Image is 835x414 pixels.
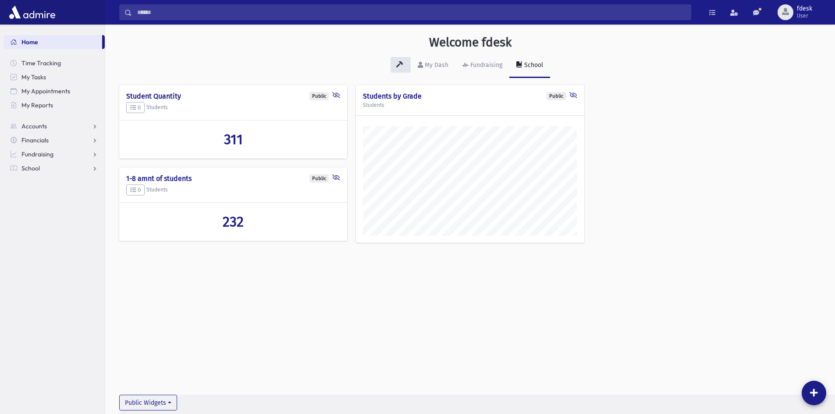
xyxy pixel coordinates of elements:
span: My Reports [21,101,53,109]
h4: Students by Grade [363,92,577,100]
img: AdmirePro [7,4,57,21]
button: Public Widgets [119,395,177,410]
span: 0 [130,104,141,111]
input: Search [132,4,691,20]
a: My Dash [411,53,455,78]
div: My Dash [423,61,448,69]
span: fdesk [797,5,812,12]
a: 232 [126,213,340,230]
div: Public [309,92,329,100]
a: Accounts [4,119,105,133]
a: Home [4,35,102,49]
a: Time Tracking [4,56,105,70]
span: My Appointments [21,87,70,95]
a: School [509,53,550,78]
span: User [797,12,812,19]
a: School [4,161,105,175]
span: School [21,164,40,172]
span: Time Tracking [21,59,61,67]
span: My Tasks [21,73,46,81]
span: Financials [21,136,49,144]
button: 0 [126,102,145,113]
span: 232 [223,213,244,230]
a: 311 [126,131,340,148]
div: Public [547,92,566,100]
a: Fundraising [455,53,509,78]
h5: Students [126,184,340,196]
span: Home [21,38,38,46]
button: 0 [126,184,145,196]
h3: Welcome fdesk [429,35,512,50]
a: Financials [4,133,105,147]
h4: 1-8 amnt of students [126,174,340,183]
a: My Tasks [4,70,105,84]
span: 0 [130,187,141,193]
h4: Student Quantity [126,92,340,100]
a: My Appointments [4,84,105,98]
div: Fundraising [469,61,502,69]
span: Accounts [21,122,47,130]
h5: Students [126,102,340,113]
a: Fundraising [4,147,105,161]
a: My Reports [4,98,105,112]
h5: Students [363,102,577,108]
span: 311 [224,131,243,148]
div: School [522,61,543,69]
span: Fundraising [21,150,53,158]
div: Public [309,174,329,183]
